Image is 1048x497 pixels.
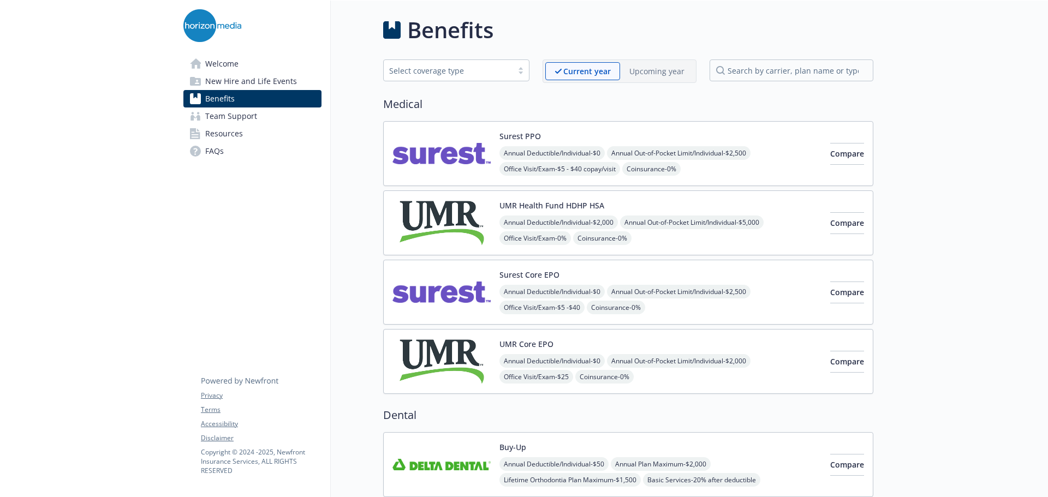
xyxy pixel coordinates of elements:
button: Surest Core EPO [499,269,559,280]
span: Welcome [205,55,239,73]
button: Compare [830,351,864,373]
a: Benefits [183,90,321,107]
a: Welcome [183,55,321,73]
span: Annual Deductible/Individual - $50 [499,457,609,471]
span: New Hire and Life Events [205,73,297,90]
a: Terms [201,405,321,415]
a: Resources [183,125,321,142]
button: Compare [830,143,864,165]
h2: Dental [383,407,873,423]
img: Surest carrier logo [392,130,491,177]
span: Annual Deductible/Individual - $0 [499,354,605,368]
span: Office Visit/Exam - 0% [499,231,571,245]
span: Annual Deductible/Individual - $0 [499,146,605,160]
img: UMR carrier logo [392,338,491,385]
a: Accessibility [201,419,321,429]
img: UMR carrier logo [392,200,491,246]
span: Annual Out-of-Pocket Limit/Individual - $2,000 [607,354,751,368]
h2: Medical [383,96,873,112]
button: Buy-Up [499,441,526,453]
a: Team Support [183,107,321,125]
h1: Benefits [407,14,493,46]
p: Copyright © 2024 - 2025 , Newfront Insurance Services, ALL RIGHTS RESERVED [201,447,321,475]
a: FAQs [183,142,321,160]
span: Annual Out-of-Pocket Limit/Individual - $5,000 [620,215,764,229]
span: Compare [830,459,864,470]
span: FAQs [205,142,224,160]
img: Delta Dental Insurance Company carrier logo [392,441,491,488]
span: Team Support [205,107,257,125]
span: Benefits [205,90,235,107]
span: Office Visit/Exam - $5 - $40 copay/visit [499,162,620,176]
span: Basic Services - 20% after deductible [643,473,760,487]
span: Annual Out-of-Pocket Limit/Individual - $2,500 [607,146,751,160]
span: Compare [830,356,864,367]
span: Lifetime Orthodontia Plan Maximum - $1,500 [499,473,641,487]
button: Compare [830,454,864,476]
div: Select coverage type [389,65,507,76]
span: Resources [205,125,243,142]
span: Compare [830,148,864,159]
button: UMR Health Fund HDHP HSA [499,200,604,211]
p: Current year [563,65,611,77]
span: Compare [830,218,864,228]
a: New Hire and Life Events [183,73,321,90]
span: Annual Out-of-Pocket Limit/Individual - $2,500 [607,285,751,298]
a: Disclaimer [201,433,321,443]
span: Coinsurance - 0% [587,301,645,314]
img: Surest carrier logo [392,269,491,315]
a: Privacy [201,391,321,400]
span: Annual Deductible/Individual - $2,000 [499,215,618,229]
p: Upcoming year [629,65,684,77]
span: Annual Plan Maximum - $2,000 [611,457,711,471]
span: Compare [830,287,864,297]
button: Compare [830,212,864,234]
span: Annual Deductible/Individual - $0 [499,285,605,298]
input: search by carrier, plan name or type [710,59,873,81]
span: Coinsurance - 0% [573,231,632,245]
span: Office Visit/Exam - $5 -$40 [499,301,585,314]
button: Compare [830,282,864,303]
button: UMR Core EPO [499,338,553,350]
span: Office Visit/Exam - $25 [499,370,573,384]
button: Surest PPO [499,130,541,142]
span: Coinsurance - 0% [622,162,681,176]
span: Coinsurance - 0% [575,370,634,384]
